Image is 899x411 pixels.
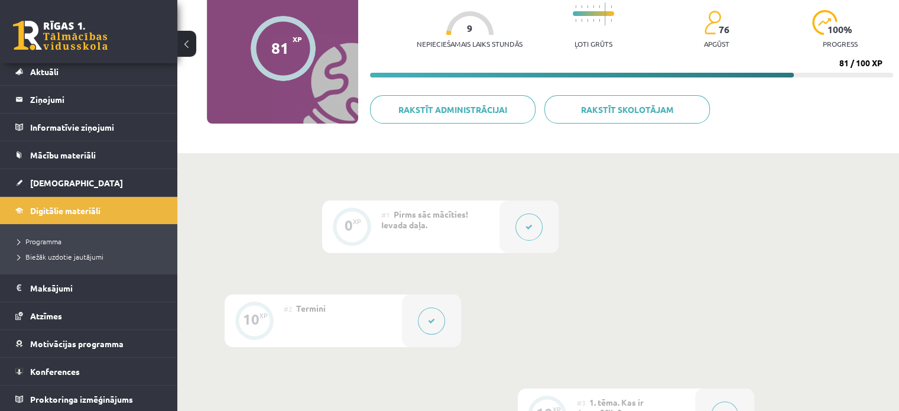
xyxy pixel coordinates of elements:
[704,40,729,48] p: apgūst
[581,5,582,8] img: icon-short-line-57e1e144782c952c97e751825c79c345078a6d821885a25fce030b3d8c18986b.svg
[30,86,163,113] legend: Ziņojumi
[30,114,163,141] legend: Informatīvie ziņojumi
[812,10,838,35] img: icon-progress-161ccf0a02000e728c5f80fcf4c31c7af3da0e1684b2b1d7c360e028c24a22f1.svg
[30,177,123,188] span: [DEMOGRAPHIC_DATA]
[15,141,163,169] a: Mācību materiāli
[593,5,594,8] img: icon-short-line-57e1e144782c952c97e751825c79c345078a6d821885a25fce030b3d8c18986b.svg
[599,5,600,8] img: icon-short-line-57e1e144782c952c97e751825c79c345078a6d821885a25fce030b3d8c18986b.svg
[381,209,468,230] span: Pirms sāc mācīties! Ievada daļa.
[30,205,100,216] span: Digitālie materiāli
[593,19,594,22] img: icon-short-line-57e1e144782c952c97e751825c79c345078a6d821885a25fce030b3d8c18986b.svg
[345,220,353,231] div: 0
[30,366,80,377] span: Konferences
[611,19,612,22] img: icon-short-line-57e1e144782c952c97e751825c79c345078a6d821885a25fce030b3d8c18986b.svg
[30,150,96,160] span: Mācību materiāli
[353,218,361,225] div: XP
[381,210,390,219] span: #1
[15,358,163,385] a: Konferences
[15,330,163,357] a: Motivācijas programma
[15,114,163,141] a: Informatīvie ziņojumi
[581,19,582,22] img: icon-short-line-57e1e144782c952c97e751825c79c345078a6d821885a25fce030b3d8c18986b.svg
[575,5,576,8] img: icon-short-line-57e1e144782c952c97e751825c79c345078a6d821885a25fce030b3d8c18986b.svg
[271,39,289,57] div: 81
[15,169,163,196] a: [DEMOGRAPHIC_DATA]
[15,302,163,329] a: Atzīmes
[587,19,588,22] img: icon-short-line-57e1e144782c952c97e751825c79c345078a6d821885a25fce030b3d8c18986b.svg
[467,23,472,34] span: 9
[15,86,163,113] a: Ziņojumi
[30,66,59,77] span: Aktuāli
[827,24,853,35] span: 100 %
[13,21,108,50] a: Rīgas 1. Tālmācības vidusskola
[259,312,268,319] div: XP
[577,398,586,407] span: #3
[293,35,302,43] span: XP
[30,274,163,302] legend: Maksājumi
[15,197,163,224] a: Digitālie materiāli
[575,40,612,48] p: Ļoti grūts
[15,274,163,302] a: Maksājumi
[18,236,165,247] a: Programma
[18,237,61,246] span: Programma
[30,394,133,404] span: Proktoringa izmēģinājums
[284,304,293,313] span: #2
[575,19,576,22] img: icon-short-line-57e1e144782c952c97e751825c79c345078a6d821885a25fce030b3d8c18986b.svg
[587,5,588,8] img: icon-short-line-57e1e144782c952c97e751825c79c345078a6d821885a25fce030b3d8c18986b.svg
[611,5,612,8] img: icon-short-line-57e1e144782c952c97e751825c79c345078a6d821885a25fce030b3d8c18986b.svg
[296,303,326,313] span: Termini
[18,252,103,261] span: Biežāk uzdotie jautājumi
[704,10,721,35] img: students-c634bb4e5e11cddfef0936a35e636f08e4e9abd3cc4e673bd6f9a4125e45ecb1.svg
[370,95,535,124] a: Rakstīt administrācijai
[243,314,259,325] div: 10
[15,58,163,85] a: Aktuāli
[719,24,729,35] span: 76
[599,19,600,22] img: icon-short-line-57e1e144782c952c97e751825c79c345078a6d821885a25fce030b3d8c18986b.svg
[30,338,124,349] span: Motivācijas programma
[30,310,62,321] span: Atzīmes
[823,40,858,48] p: progress
[544,95,710,124] a: Rakstīt skolotājam
[417,40,522,48] p: Nepieciešamais laiks stundās
[18,251,165,262] a: Biežāk uzdotie jautājumi
[605,2,606,25] img: icon-long-line-d9ea69661e0d244f92f715978eff75569469978d946b2353a9bb055b3ed8787d.svg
